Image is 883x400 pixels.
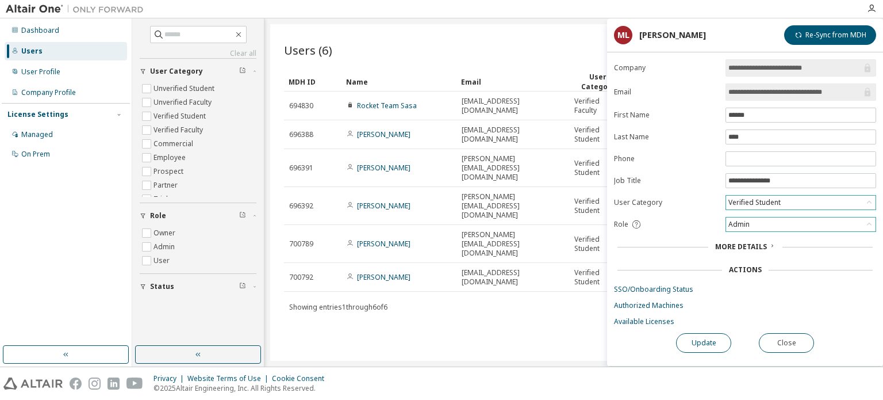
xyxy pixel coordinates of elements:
span: [EMAIL_ADDRESS][DOMAIN_NAME] [462,97,564,115]
button: Status [140,274,256,299]
div: Website Terms of Use [187,374,272,383]
label: Owner [153,226,178,240]
div: Verified Student [727,196,782,209]
label: User Category [614,198,719,207]
a: Clear all [140,49,256,58]
label: Employee [153,151,188,165]
div: User Profile [21,67,60,77]
img: Altair One [6,3,149,15]
span: 700792 [289,273,313,282]
div: User Category [574,72,622,92]
div: License Settings [7,110,68,119]
div: Actions [729,265,762,275]
div: On Prem [21,150,50,159]
span: Role [614,220,628,229]
div: ML [614,26,632,44]
label: User [153,254,172,268]
label: Job Title [614,176,719,185]
span: [EMAIL_ADDRESS][DOMAIN_NAME] [462,268,564,287]
button: User Category [140,59,256,84]
label: First Name [614,111,719,120]
span: [EMAIL_ADDRESS][DOMAIN_NAME] [462,125,564,144]
span: Verified Student [574,197,621,215]
a: SSO/Onboarding Status [614,285,876,294]
div: Users [21,47,43,56]
button: Close [759,333,814,353]
span: Role [150,211,166,220]
span: 696391 [289,163,313,173]
span: [PERSON_NAME][EMAIL_ADDRESS][DOMAIN_NAME] [462,154,564,182]
span: Verified Student [574,235,621,253]
label: Trial [153,192,170,206]
a: Available Licenses [614,317,876,326]
label: Company [614,63,719,73]
span: 696388 [289,130,313,139]
p: © 2025 Altair Engineering, Inc. All Rights Reserved. [153,383,331,393]
img: youtube.svg [126,378,143,390]
label: Email [614,87,719,97]
div: Email [461,73,565,91]
button: Role [140,203,256,228]
span: 694830 [289,101,313,111]
label: Partner [153,178,180,192]
div: Privacy [153,374,187,383]
img: linkedin.svg [108,378,120,390]
label: Admin [153,240,177,254]
label: Phone [614,154,719,163]
label: Unverified Student [153,82,217,96]
a: [PERSON_NAME] [357,272,410,282]
img: facebook.svg [70,378,82,390]
div: Verified Student [726,196,876,209]
a: [PERSON_NAME] [357,163,410,173]
label: Verified Faculty [153,123,205,137]
button: Re-Sync from MDH [784,25,876,45]
span: Clear filter [239,211,246,220]
img: altair_logo.svg [3,378,63,390]
a: [PERSON_NAME] [357,239,410,249]
span: Clear filter [239,282,246,291]
label: Verified Student [153,109,208,123]
span: User Category [150,67,203,76]
div: Cookie Consent [272,374,331,383]
span: Showing entries 1 through 6 of 6 [289,302,387,312]
div: Company Profile [21,88,76,97]
span: Status [150,282,174,291]
span: 700789 [289,239,313,249]
img: instagram.svg [89,378,101,390]
div: Dashboard [21,26,59,35]
span: Verified Student [574,159,621,177]
span: Verified Student [574,125,621,144]
span: More Details [715,242,767,252]
a: [PERSON_NAME] [357,129,410,139]
span: [PERSON_NAME][EMAIL_ADDRESS][DOMAIN_NAME] [462,230,564,258]
a: Authorized Machines [614,301,876,310]
div: MDH ID [289,73,337,91]
label: Commercial [153,137,195,151]
span: 696392 [289,201,313,211]
a: [PERSON_NAME] [357,201,410,211]
span: Verified Faculty [574,97,621,115]
span: Users (6) [284,42,332,58]
label: Last Name [614,132,719,142]
div: Managed [21,130,53,139]
button: Update [676,333,731,353]
label: Prospect [153,165,186,178]
div: Name [346,73,452,91]
div: Admin [727,218,751,231]
div: [PERSON_NAME] [639,31,706,40]
div: Admin [726,218,876,231]
span: [PERSON_NAME][EMAIL_ADDRESS][DOMAIN_NAME] [462,192,564,220]
span: Verified Student [574,268,621,287]
a: Rocket Team Sasa [357,101,417,111]
label: Unverified Faculty [153,96,214,109]
span: Clear filter [239,67,246,76]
